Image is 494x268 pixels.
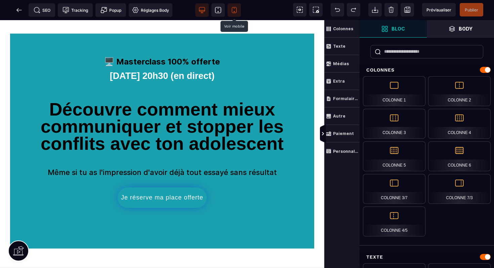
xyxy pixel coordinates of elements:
[58,3,93,17] span: Code de suivi
[17,17,76,23] div: Domaine: [DOMAIN_NAME]
[426,7,451,12] span: Prévisualiser
[347,3,360,16] span: Rétablir
[30,81,294,132] h1: Découvre comment mieux communiquer et stopper les conflits avec ton adolescent
[324,107,360,125] span: Autre
[324,20,360,38] span: Colonnes
[363,174,425,204] div: Colonne 3/7
[324,142,360,160] span: Personnalisé
[195,3,209,17] span: Voir bureau
[384,3,398,16] span: Nettoyage
[333,114,345,119] strong: Autre
[11,17,16,23] img: website_grey.svg
[428,174,491,204] div: Colonne 7/3
[118,167,207,188] button: Je réserve ma place offerte
[333,96,358,101] strong: Formulaires
[360,124,366,144] span: Afficher les vues
[422,3,456,16] span: Aperçu
[427,20,494,38] span: Ouvrir les calques
[30,47,294,65] h2: [DATE] 20h30 (en direct)
[324,55,360,73] span: Médias
[84,40,103,44] div: Mots-clés
[63,7,88,13] span: Tracking
[428,109,491,139] div: Colonne 4
[363,207,425,236] div: Colonne 4/5
[132,7,169,13] span: Réglages Body
[333,26,353,31] strong: Colonnes
[333,149,358,154] strong: Personnalisé
[333,61,349,66] strong: Médias
[333,44,345,49] strong: Texte
[34,7,50,13] span: SEO
[12,3,26,17] span: Retour
[460,3,483,16] span: Enregistrer le contenu
[324,73,360,90] span: Extra
[19,11,33,16] div: v 4.0.25
[35,40,52,44] div: Domaine
[428,76,491,106] div: Colonne 2
[228,3,241,17] span: Voir mobile
[324,125,360,142] span: Paiement
[27,39,33,44] img: tab_domain_overview_orange.svg
[95,3,126,17] span: Créer une alerte modale
[465,7,478,12] span: Publier
[76,39,82,44] img: tab_keywords_by_traffic_grey.svg
[368,3,382,16] span: Importer
[331,3,344,16] span: Défaire
[104,37,220,46] b: 🖥️ Masterclass 100% offerte
[360,64,494,76] div: Colonnes
[309,3,323,16] span: Capture d'écran
[360,20,427,38] span: Ouvrir les blocs
[363,109,425,139] div: Colonne 3
[48,148,277,157] b: Même si tu as l'impression d'avoir déjà tout essayé sans résultat
[363,141,425,171] div: Colonne 5
[29,3,55,17] span: Métadata SEO
[363,76,425,106] div: Colonne 1
[324,90,360,107] span: Formulaires
[11,11,16,16] img: logo_orange.svg
[360,251,494,263] div: Texte
[428,141,491,171] div: Colonne 6
[392,26,405,31] strong: Bloc
[100,7,121,13] span: Popup
[333,131,354,136] strong: Paiement
[324,38,360,55] span: Texte
[333,79,345,84] strong: Extra
[459,26,472,31] strong: Body
[211,3,225,17] span: Voir tablette
[129,3,172,17] span: Favicon
[401,3,414,16] span: Enregistrer
[293,3,306,16] span: Voir les composants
